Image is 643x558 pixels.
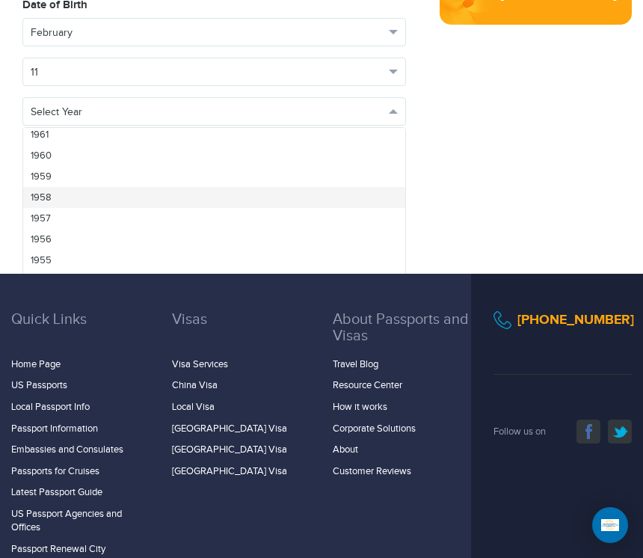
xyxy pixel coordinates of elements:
[31,171,52,183] span: 1959
[31,150,52,162] span: 1960
[31,191,52,203] span: 1958
[31,233,52,245] span: 1956
[592,507,628,543] div: Open Intercom Messenger
[31,212,51,224] span: 1957
[31,254,52,266] span: 1955
[31,129,49,141] span: 1961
